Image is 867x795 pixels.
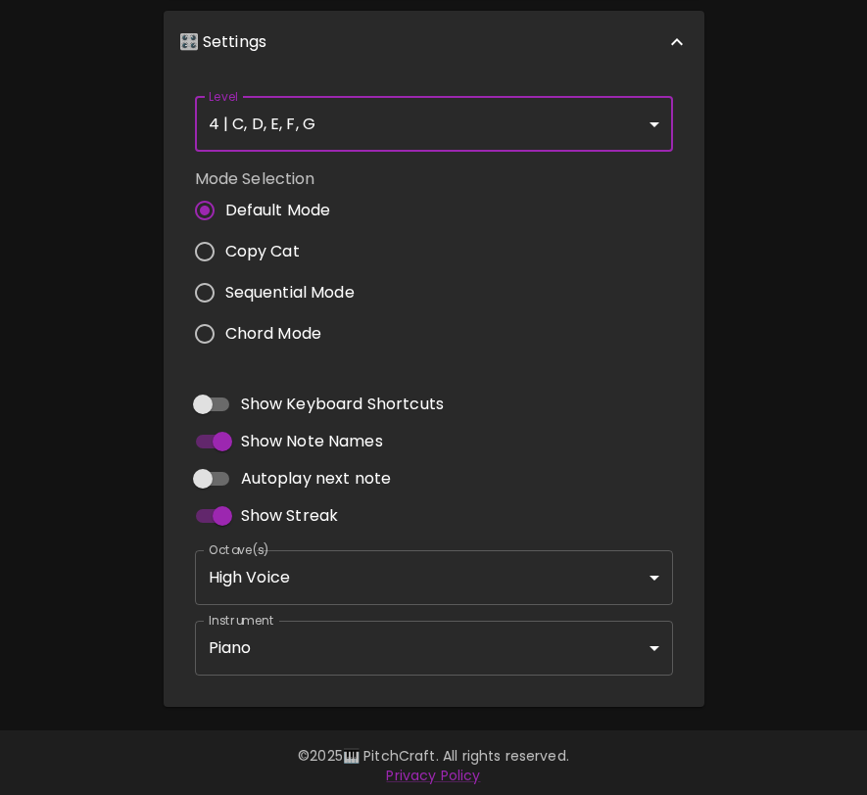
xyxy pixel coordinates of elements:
div: 4 | C, D, E, F, G [195,97,673,152]
div: Piano [195,621,673,676]
span: Show Note Names [241,430,383,453]
span: Chord Mode [225,322,322,346]
p: © 2025 🎹 PitchCraft. All rights reserved. [24,746,843,766]
label: Mode Selection [195,167,370,190]
span: Default Mode [225,199,331,222]
label: Instrument [209,612,274,629]
div: High Voice [195,550,673,605]
span: Show Streak [241,504,339,528]
span: Sequential Mode [225,281,355,304]
span: Show Keyboard Shortcuts [241,393,444,416]
a: Privacy Policy [386,766,480,785]
span: Autoplay next note [241,467,392,491]
p: 🎛️ Settings [179,30,267,54]
label: Level [209,88,239,105]
span: Copy Cat [225,240,300,263]
label: Octave(s) [209,541,270,558]
div: 🎛️ Settings [164,11,704,73]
